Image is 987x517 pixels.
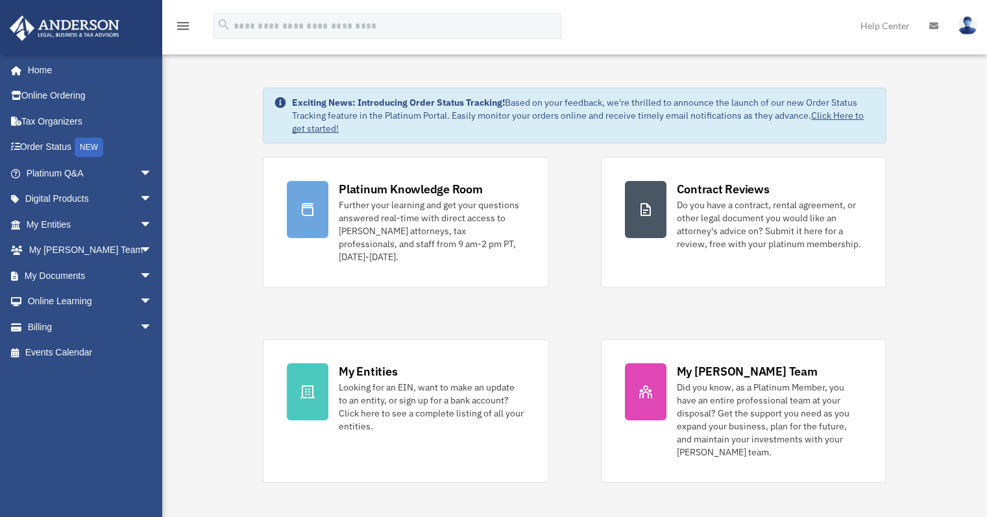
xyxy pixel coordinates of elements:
[175,18,191,34] i: menu
[140,237,165,264] span: arrow_drop_down
[677,181,770,197] div: Contract Reviews
[339,181,483,197] div: Platinum Knowledge Room
[9,289,172,315] a: Online Learningarrow_drop_down
[140,289,165,315] span: arrow_drop_down
[217,18,231,32] i: search
[292,97,505,108] strong: Exciting News: Introducing Order Status Tracking!
[140,160,165,187] span: arrow_drop_down
[339,198,524,263] div: Further your learning and get your questions answered real-time with direct access to [PERSON_NAM...
[292,110,864,134] a: Click Here to get started!
[677,381,862,459] div: Did you know, as a Platinum Member, you have an entire professional team at your disposal? Get th...
[677,363,818,379] div: My [PERSON_NAME] Team
[140,211,165,238] span: arrow_drop_down
[9,83,172,109] a: Online Ordering
[9,186,172,212] a: Digital Productsarrow_drop_down
[958,16,977,35] img: User Pic
[292,96,875,135] div: Based on your feedback, we're thrilled to announce the launch of our new Order Status Tracking fe...
[339,363,397,379] div: My Entities
[677,198,862,250] div: Do you have a contract, rental agreement, or other legal document you would like an attorney's ad...
[601,339,886,483] a: My [PERSON_NAME] Team Did you know, as a Platinum Member, you have an entire professional team at...
[9,211,172,237] a: My Entitiesarrow_drop_down
[9,108,172,134] a: Tax Organizers
[9,57,165,83] a: Home
[9,314,172,340] a: Billingarrow_drop_down
[263,339,548,483] a: My Entities Looking for an EIN, want to make an update to an entity, or sign up for a bank accoun...
[9,263,172,289] a: My Documentsarrow_drop_down
[9,134,172,161] a: Order StatusNEW
[9,160,172,186] a: Platinum Q&Aarrow_drop_down
[140,186,165,213] span: arrow_drop_down
[140,263,165,289] span: arrow_drop_down
[263,157,548,287] a: Platinum Knowledge Room Further your learning and get your questions answered real-time with dire...
[140,314,165,341] span: arrow_drop_down
[75,138,103,157] div: NEW
[9,237,172,263] a: My [PERSON_NAME] Teamarrow_drop_down
[6,16,123,41] img: Anderson Advisors Platinum Portal
[9,340,172,366] a: Events Calendar
[601,157,886,287] a: Contract Reviews Do you have a contract, rental agreement, or other legal document you would like...
[339,381,524,433] div: Looking for an EIN, want to make an update to an entity, or sign up for a bank account? Click her...
[175,23,191,34] a: menu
